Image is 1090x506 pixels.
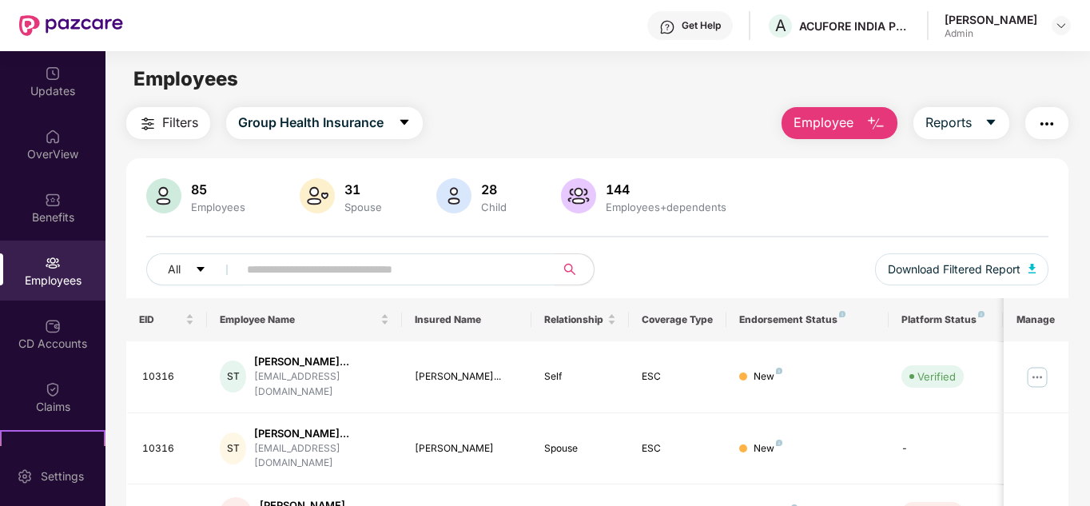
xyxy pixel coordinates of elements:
img: svg+xml;base64,PHN2ZyB4bWxucz0iaHR0cDovL3d3dy53My5vcmcvMjAwMC9zdmciIHhtbG5zOnhsaW5rPSJodHRwOi8vd3... [561,178,596,213]
img: svg+xml;base64,PHN2ZyB4bWxucz0iaHR0cDovL3d3dy53My5vcmcvMjAwMC9zdmciIHhtbG5zOnhsaW5rPSJodHRwOi8vd3... [866,114,885,133]
img: svg+xml;base64,PHN2ZyB4bWxucz0iaHR0cDovL3d3dy53My5vcmcvMjAwMC9zdmciIHhtbG5zOnhsaW5rPSJodHRwOi8vd3... [146,178,181,213]
button: Reportscaret-down [913,107,1009,139]
div: Endorsement Status [739,313,876,326]
img: svg+xml;base64,PHN2ZyBpZD0iQmVuZWZpdHMiIHhtbG5zPSJodHRwOi8vd3d3LnczLm9yZy8yMDAwL3N2ZyIgd2lkdGg9Ij... [45,192,61,208]
div: ST [220,432,246,464]
th: Coverage Type [629,298,726,341]
img: svg+xml;base64,PHN2ZyBpZD0iQ2xhaW0iIHhtbG5zPSJodHRwOi8vd3d3LnczLm9yZy8yMDAwL3N2ZyIgd2lkdGg9IjIwIi... [45,381,61,397]
div: Employees+dependents [603,201,730,213]
img: svg+xml;base64,PHN2ZyBpZD0iRW1wbG95ZWVzIiB4bWxucz0iaHR0cDovL3d3dy53My5vcmcvMjAwMC9zdmciIHdpZHRoPS... [45,255,61,271]
img: svg+xml;base64,PHN2ZyB4bWxucz0iaHR0cDovL3d3dy53My5vcmcvMjAwMC9zdmciIHdpZHRoPSIyNCIgaGVpZ2h0PSIyNC... [1037,114,1056,133]
div: [PERSON_NAME]... [254,426,389,441]
div: [PERSON_NAME]... [415,369,519,384]
div: 10316 [142,441,195,456]
th: Relationship [531,298,629,341]
div: ESC [642,369,714,384]
button: Employee [782,107,897,139]
img: manageButton [1024,364,1050,389]
span: search [555,263,586,276]
div: New [754,369,782,384]
div: 85 [188,181,249,197]
span: Download Filtered Report [888,261,1020,278]
div: ESC [642,441,714,456]
div: Admin [945,27,1037,40]
img: svg+xml;base64,PHN2ZyB4bWxucz0iaHR0cDovL3d3dy53My5vcmcvMjAwMC9zdmciIHdpZHRoPSI4IiBoZWlnaHQ9IjgiIH... [978,311,985,317]
img: svg+xml;base64,PHN2ZyB4bWxucz0iaHR0cDovL3d3dy53My5vcmcvMjAwMC9zdmciIHhtbG5zOnhsaW5rPSJodHRwOi8vd3... [436,178,471,213]
div: [PERSON_NAME] [415,441,519,456]
div: Settings [36,468,89,484]
img: svg+xml;base64,PHN2ZyB4bWxucz0iaHR0cDovL3d3dy53My5vcmcvMjAwMC9zdmciIHhtbG5zOnhsaW5rPSJodHRwOi8vd3... [300,178,335,213]
div: Platform Status [901,313,989,326]
div: ST [220,361,246,392]
img: svg+xml;base64,PHN2ZyB4bWxucz0iaHR0cDovL3d3dy53My5vcmcvMjAwMC9zdmciIHdpZHRoPSIyNCIgaGVpZ2h0PSIyNC... [138,114,157,133]
img: svg+xml;base64,PHN2ZyB4bWxucz0iaHR0cDovL3d3dy53My5vcmcvMjAwMC9zdmciIHdpZHRoPSI4IiBoZWlnaHQ9IjgiIH... [776,368,782,374]
button: Download Filtered Report [875,253,1049,285]
div: [EMAIL_ADDRESS][DOMAIN_NAME] [254,441,389,472]
img: svg+xml;base64,PHN2ZyBpZD0iRHJvcGRvd24tMzJ4MzIiIHhtbG5zPSJodHRwOi8vd3d3LnczLm9yZy8yMDAwL3N2ZyIgd2... [1055,19,1068,32]
img: svg+xml;base64,PHN2ZyBpZD0iSGVscC0zMngzMiIgeG1sbnM9Imh0dHA6Ly93d3cudzMub3JnLzIwMDAvc3ZnIiB3aWR0aD... [659,19,675,35]
span: A [775,16,786,35]
div: Child [478,201,510,213]
div: Verified [917,369,956,384]
td: - [889,413,1002,485]
span: Reports [925,113,972,133]
span: Employees [133,67,238,90]
span: EID [139,313,183,326]
th: Manage [1004,298,1068,341]
th: Employee Name [207,298,402,341]
img: svg+xml;base64,PHN2ZyBpZD0iVXBkYXRlZCIgeG1sbnM9Imh0dHA6Ly93d3cudzMub3JnLzIwMDAvc3ZnIiB3aWR0aD0iMj... [45,66,61,82]
th: Insured Name [402,298,532,341]
span: Employee [794,113,853,133]
img: svg+xml;base64,PHN2ZyBpZD0iQ0RfQWNjb3VudHMiIGRhdGEtbmFtZT0iQ0QgQWNjb3VudHMiIHhtbG5zPSJodHRwOi8vd3... [45,318,61,334]
div: 31 [341,181,385,197]
div: New [754,441,782,456]
span: All [168,261,181,278]
div: Self [544,369,616,384]
div: 144 [603,181,730,197]
span: caret-down [398,116,411,130]
span: Employee Name [220,313,377,326]
span: Group Health Insurance [238,113,384,133]
span: Relationship [544,313,604,326]
img: svg+xml;base64,PHN2ZyB4bWxucz0iaHR0cDovL3d3dy53My5vcmcvMjAwMC9zdmciIHdpZHRoPSIyMSIgaGVpZ2h0PSIyMC... [45,444,61,460]
div: Get Help [682,19,721,32]
img: svg+xml;base64,PHN2ZyBpZD0iSG9tZSIgeG1sbnM9Imh0dHA6Ly93d3cudzMub3JnLzIwMDAvc3ZnIiB3aWR0aD0iMjAiIG... [45,129,61,145]
span: caret-down [195,264,206,277]
div: Spouse [341,201,385,213]
div: [PERSON_NAME]... [254,354,389,369]
th: EID [126,298,208,341]
button: Group Health Insurancecaret-down [226,107,423,139]
button: search [555,253,595,285]
img: svg+xml;base64,PHN2ZyB4bWxucz0iaHR0cDovL3d3dy53My5vcmcvMjAwMC9zdmciIHdpZHRoPSI4IiBoZWlnaHQ9IjgiIH... [839,311,845,317]
div: Spouse [544,441,616,456]
div: ACUFORE INDIA PRIVATE LIMITED [799,18,911,34]
span: Filters [162,113,198,133]
div: 28 [478,181,510,197]
div: [EMAIL_ADDRESS][DOMAIN_NAME] [254,369,389,400]
img: svg+xml;base64,PHN2ZyBpZD0iU2V0dGluZy0yMHgyMCIgeG1sbnM9Imh0dHA6Ly93d3cudzMub3JnLzIwMDAvc3ZnIiB3aW... [17,468,33,484]
div: 10316 [142,369,195,384]
div: [PERSON_NAME] [945,12,1037,27]
img: svg+xml;base64,PHN2ZyB4bWxucz0iaHR0cDovL3d3dy53My5vcmcvMjAwMC9zdmciIHdpZHRoPSI4IiBoZWlnaHQ9IjgiIH... [776,440,782,446]
button: Allcaret-down [146,253,244,285]
div: Employees [188,201,249,213]
button: Filters [126,107,210,139]
span: caret-down [985,116,997,130]
img: New Pazcare Logo [19,15,123,36]
img: svg+xml;base64,PHN2ZyB4bWxucz0iaHR0cDovL3d3dy53My5vcmcvMjAwMC9zdmciIHhtbG5zOnhsaW5rPSJodHRwOi8vd3... [1028,264,1036,273]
